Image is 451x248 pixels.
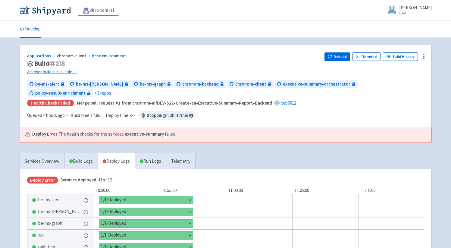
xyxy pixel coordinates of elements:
div: 11:05:00 [292,187,359,194]
span: be-ms-alert [38,196,60,203]
span: 11 of 12 [60,177,112,184]
span: Services deployed: [60,177,98,183]
a: Services Overview [20,153,64,170]
button: Rebuild [324,52,350,61]
a: chronom-backend [174,80,226,88]
a: Telemetry [166,153,195,170]
span: Build time [70,112,89,119]
div: · · [27,111,196,120]
span: 17.8s [91,112,100,119]
span: Build [34,60,65,67]
span: Deploy time [106,112,128,119]
div: Health check failed [27,100,74,107]
span: be-ms-graph [38,220,62,227]
a: chronom-ai [78,5,119,16]
a: be-ms-alert [27,80,67,88]
span: [PERSON_NAME] [399,5,432,11]
span: chronom-backend [182,81,219,88]
a: executive-summary [125,131,164,137]
a: Run Logs [135,153,166,170]
a: Terminal [352,52,381,61]
span: Queued [27,112,65,118]
span: executive-summary-orchestrator [283,81,350,88]
div: 11:00:00 [226,187,292,194]
a: ceb6012 [281,100,296,106]
span: # 218 [50,59,65,68]
span: chronom-client [235,81,266,88]
strong: Merge pull request #1 from chronom-ai/DEV-522-Create-an-Executive-Summary-Report-Backend [77,100,272,106]
time: 4 hours ago [43,112,65,118]
div: 10:55:00 [160,187,226,194]
a: chronom-client [227,80,274,88]
span: be-ms-alert [35,81,59,88]
span: Stopping in 2 hr 17 min [139,111,196,120]
a: Develop [20,21,41,38]
span: -:-- [130,112,135,119]
a: [PERSON_NAME] User [384,5,432,15]
span: be-ms-graph [140,81,166,88]
img: Shipyard logo [20,5,70,15]
span: be-ms-[PERSON_NAME] [38,208,81,215]
a: policy-result-enrichment [27,89,93,97]
span: be-ms-[PERSON_NAME] [76,81,123,88]
a: Build History [383,52,418,61]
a: Build Logs [64,153,98,170]
span: policy-result-enrichment [35,90,86,97]
a: A newer build is available → [27,68,320,75]
span: api [38,232,44,239]
div: 11:10:00 [359,187,425,194]
a: be-ms-graph [132,80,173,88]
b: Deploy Error [32,131,58,138]
a: Applications [27,53,57,58]
small: User [399,11,432,15]
a: be-ms-[PERSON_NAME] [68,80,130,88]
span: + 3 repos [94,90,111,97]
a: executive-summary-orchestrator [275,80,358,88]
span: chronom-client [57,53,92,58]
div: 10:50:00 [93,187,160,194]
a: Base environment [92,53,127,58]
a: Deploy Logs [98,153,135,170]
span: Deploy Error [27,177,58,184]
span: The health checks for the services failed. [58,131,176,138]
